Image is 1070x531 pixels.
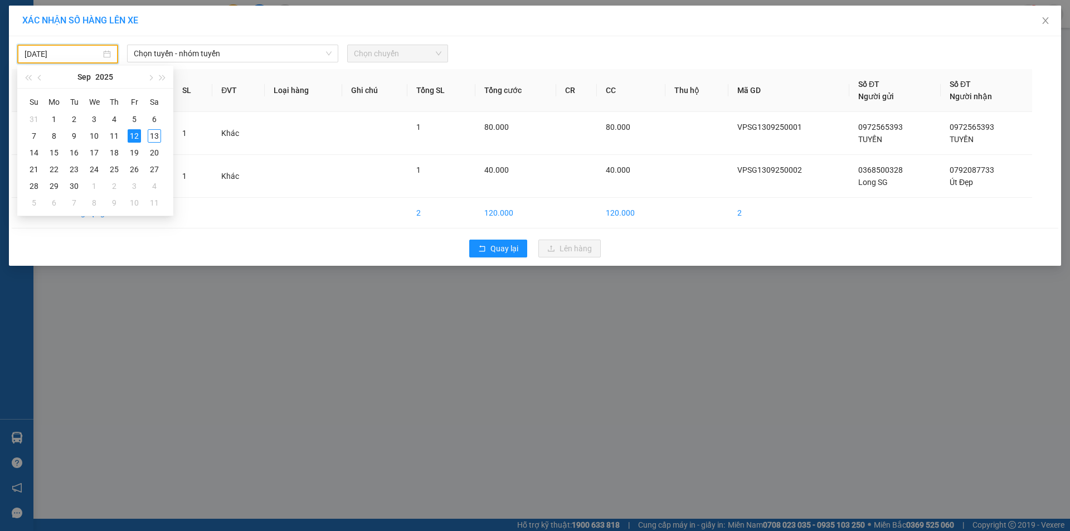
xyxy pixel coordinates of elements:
[106,9,196,36] div: VP [PERSON_NAME]
[858,80,879,89] span: Số ĐT
[858,135,882,144] span: TUYỀN
[144,128,164,144] td: 2025-09-13
[24,144,44,161] td: 2025-09-14
[144,178,164,194] td: 2025-10-04
[148,129,161,143] div: 13
[108,146,121,159] div: 18
[64,128,84,144] td: 2025-09-09
[182,172,187,181] span: 1
[12,155,59,198] td: 2
[108,129,121,143] div: 11
[24,111,44,128] td: 2025-08-31
[64,178,84,194] td: 2025-09-30
[105,75,120,86] span: CC :
[148,163,161,176] div: 27
[84,128,104,144] td: 2025-09-10
[124,194,144,211] td: 2025-10-10
[144,161,164,178] td: 2025-09-27
[47,146,61,159] div: 15
[124,128,144,144] td: 2025-09-12
[265,69,342,112] th: Loại hàng
[728,198,849,228] td: 2
[27,129,41,143] div: 7
[124,111,144,128] td: 2025-09-05
[47,179,61,193] div: 29
[9,50,99,65] div: 0368500328
[144,194,164,211] td: 2025-10-11
[737,165,802,174] span: VPSG1309250002
[354,45,441,62] span: Chọn chuyến
[858,92,894,101] span: Người gửi
[67,196,81,210] div: 7
[1041,16,1050,25] span: close
[77,66,91,88] button: Sep
[950,178,973,187] span: Út Đẹp
[9,11,27,22] span: Gửi:
[212,69,265,112] th: ĐVT
[342,69,407,112] th: Ghi chú
[128,179,141,193] div: 3
[212,112,265,155] td: Khác
[325,50,332,57] span: down
[47,163,61,176] div: 22
[173,69,212,112] th: SL
[64,194,84,211] td: 2025-10-07
[416,165,421,174] span: 1
[108,113,121,126] div: 4
[108,163,121,176] div: 25
[124,144,144,161] td: 2025-09-19
[44,178,64,194] td: 2025-09-29
[104,161,124,178] td: 2025-09-25
[67,113,81,126] div: 2
[950,123,994,131] span: 0972565393
[134,45,332,62] span: Chọn tuyến - nhóm tuyến
[490,242,518,255] span: Quay lại
[87,113,101,126] div: 3
[64,93,84,111] th: Tu
[47,113,61,126] div: 1
[597,69,665,112] th: CC
[478,245,486,254] span: rollback
[737,123,802,131] span: VPSG1309250001
[87,129,101,143] div: 10
[665,69,728,112] th: Thu hộ
[104,194,124,211] td: 2025-10-09
[950,92,992,101] span: Người nhận
[407,69,475,112] th: Tổng SL
[597,198,665,228] td: 120.000
[12,112,59,155] td: 1
[24,161,44,178] td: 2025-09-21
[144,144,164,161] td: 2025-09-20
[47,129,61,143] div: 8
[104,144,124,161] td: 2025-09-18
[67,163,81,176] div: 23
[84,194,104,211] td: 2025-10-08
[950,165,994,174] span: 0792087733
[212,155,265,198] td: Khác
[124,161,144,178] td: 2025-09-26
[858,165,903,174] span: 0368500328
[538,240,601,257] button: uploadLên hàng
[64,144,84,161] td: 2025-09-16
[84,178,104,194] td: 2025-10-01
[475,198,556,228] td: 120.000
[24,178,44,194] td: 2025-09-28
[108,196,121,210] div: 9
[67,146,81,159] div: 16
[182,129,187,138] span: 1
[144,111,164,128] td: 2025-09-06
[24,128,44,144] td: 2025-09-07
[95,66,113,88] button: 2025
[25,48,101,60] input: 12/09/2025
[950,135,974,144] span: TUYỀN
[27,179,41,193] div: 28
[27,196,41,210] div: 5
[9,9,99,36] div: VP [PERSON_NAME]
[64,111,84,128] td: 2025-09-02
[106,11,133,22] span: Nhận:
[44,93,64,111] th: Mo
[12,69,59,112] th: STT
[484,123,509,131] span: 80.000
[606,165,630,174] span: 40.000
[104,178,124,194] td: 2025-10-02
